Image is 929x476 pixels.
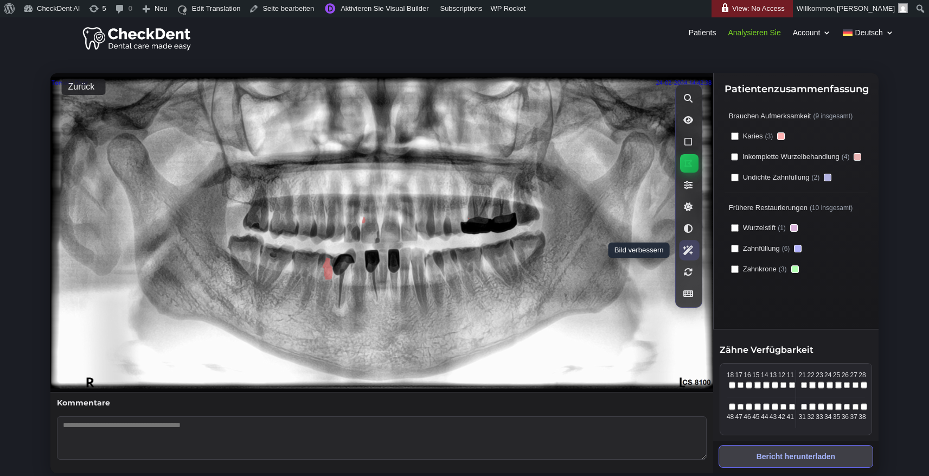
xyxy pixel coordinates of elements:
span: 42 [778,412,785,422]
img: Arnav Saha [898,3,908,13]
input: Zahnkrone(3) [731,265,739,273]
span: 36 [842,412,848,422]
a: Deutsch [843,29,894,41]
span: 21 [799,370,805,380]
span: 38 [858,412,865,422]
a: Account [793,29,831,41]
span: (2) [812,173,820,182]
span: 35 [833,412,840,422]
label: Wurzelstift [725,219,868,237]
input: Zahnfüllung(6) [731,245,739,252]
label: Frühere Restaurierungen [725,200,868,216]
input: Karies(3) [731,132,739,140]
span: 34 [824,412,831,422]
span: 18 [727,370,733,380]
h3: Zähne Verfügbarkeit [720,346,872,358]
span: 44 [761,412,767,422]
span: 32 [807,412,813,422]
label: Karies [725,128,868,145]
span: 41 [787,412,793,422]
span: Deutsch [855,29,883,36]
span: 47 [735,412,742,422]
span: 22 [807,370,813,380]
h4: Kommentare [57,399,707,412]
span: (3) [779,264,787,274]
input: Undichte Zahnfüllung(2) [731,174,739,181]
button: Bild verbessern [679,240,699,261]
span: (9 insgesamt) [813,111,853,121]
a: Analysieren Sie [728,29,780,41]
span: 28 [858,370,865,380]
input: Inkomplette Wurzelbehandlung(4) [731,153,738,161]
span: 15 [752,370,759,380]
a: Patients [689,29,716,41]
button: Zurück [68,82,94,92]
span: (1) [778,223,786,233]
span: (4) [842,152,850,162]
span: (6) [782,244,790,253]
span: 13 [770,370,776,380]
label: Zahnfüllung [725,240,868,257]
span: 17 [735,370,742,380]
span: [PERSON_NAME] [837,4,895,12]
span: 46 [744,412,750,422]
span: 23 [816,370,822,380]
label: Brauchen Aufmerksamkeit [725,108,868,124]
img: icon16.svg [176,2,189,19]
span: (10 insgesamt) [810,203,853,213]
span: 24 [824,370,831,380]
span: 48 [727,412,733,422]
button: Bericht herunterladen [719,445,873,468]
span: 27 [850,370,857,380]
input: Wurzelstift(1) [731,224,739,232]
span: 37 [850,412,857,422]
span: 11 [787,370,793,380]
span: 31 [799,412,805,422]
span: 12 [778,370,785,380]
span: 45 [752,412,759,422]
h3: Patientenzusammenfassung [725,84,868,99]
span: 33 [816,412,822,422]
span: 26 [842,370,848,380]
span: 14 [761,370,767,380]
img: Checkdent Logo [82,24,193,52]
span: (3) [765,131,773,141]
span: 25 [833,370,840,380]
span: 43 [770,412,776,422]
label: Undichte Zahnfüllung [725,169,868,186]
label: Zahnkrone [725,261,868,278]
label: Inkomplette Wurzelbehandlung [725,148,868,166]
span: 16 [744,370,750,380]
